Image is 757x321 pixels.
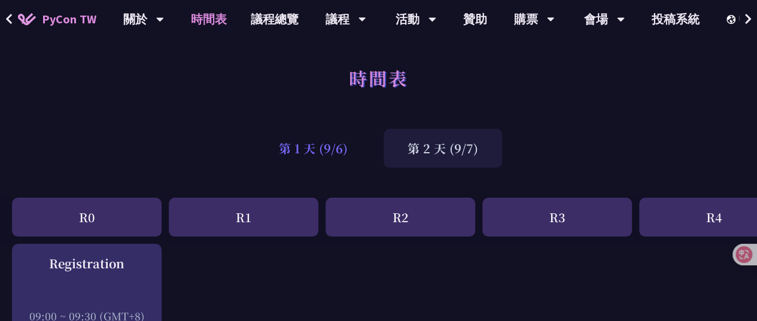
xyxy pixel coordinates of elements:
[42,10,96,28] span: PyCon TW
[18,13,36,25] img: Home icon of PyCon TW 2025
[18,255,156,272] div: Registration
[349,60,408,96] h1: 時間表
[255,129,372,168] div: 第 1 天 (9/6)
[12,198,162,237] div: R0
[482,198,632,237] div: R3
[326,198,475,237] div: R2
[6,4,108,34] a: PyCon TW
[169,198,318,237] div: R1
[384,129,502,168] div: 第 2 天 (9/7)
[726,15,738,24] img: Locale Icon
